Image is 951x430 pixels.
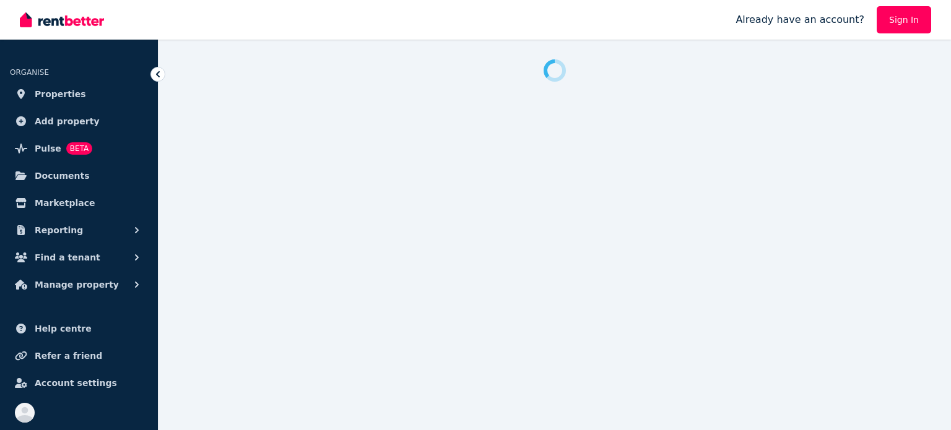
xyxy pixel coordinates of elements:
span: Add property [35,114,100,129]
span: Marketplace [35,196,95,210]
a: Marketplace [10,191,148,215]
span: Already have an account? [736,12,864,27]
span: Help centre [35,321,92,336]
button: Reporting [10,218,148,243]
span: Documents [35,168,90,183]
a: Help centre [10,316,148,341]
button: Manage property [10,272,148,297]
span: BETA [66,142,92,155]
a: Refer a friend [10,343,148,368]
span: Properties [35,87,86,101]
span: Pulse [35,141,61,156]
img: RentBetter [20,11,104,29]
span: Account settings [35,376,117,390]
a: Properties [10,82,148,106]
a: Documents [10,163,148,188]
button: Find a tenant [10,245,148,270]
a: Sign In [877,6,931,33]
a: Add property [10,109,148,134]
span: Refer a friend [35,348,102,363]
span: Manage property [35,277,119,292]
span: Find a tenant [35,250,100,265]
span: Reporting [35,223,83,238]
a: PulseBETA [10,136,148,161]
span: ORGANISE [10,68,49,77]
a: Account settings [10,371,148,395]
